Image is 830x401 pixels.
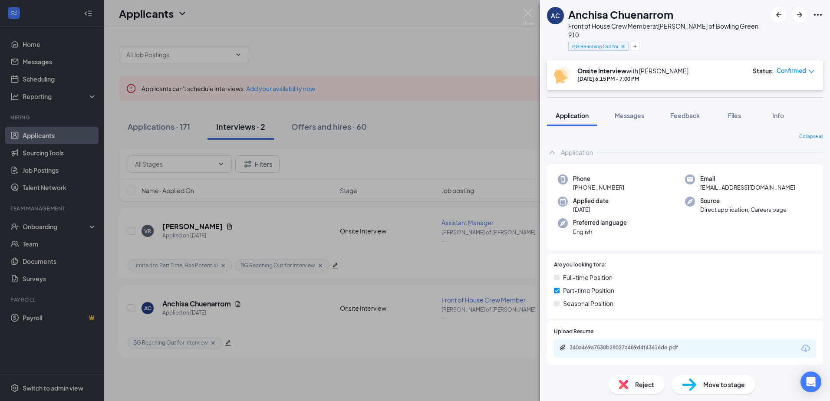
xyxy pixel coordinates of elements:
[547,147,557,158] svg: ChevronUp
[808,69,814,75] span: down
[577,67,626,75] b: Onsite Interview
[556,112,589,119] span: Application
[799,133,823,140] span: Collapse all
[703,380,745,389] span: Move to stage
[573,197,609,205] span: Applied date
[554,261,606,269] span: Are you looking for a:
[635,380,654,389] span: Reject
[630,42,640,51] button: Plus
[794,10,805,20] svg: ArrowRight
[563,299,613,308] span: Seasonal Position
[771,7,787,23] button: ArrowLeftNew
[700,183,795,192] span: [EMAIL_ADDRESS][DOMAIN_NAME]
[792,7,807,23] button: ArrowRight
[559,344,700,352] a: Paperclip340a469a7530b28027a489d4f43616de.pdf
[777,66,806,75] span: Confirmed
[568,22,767,39] div: Front of House Crew Member at [PERSON_NAME] of Bowling Green 910
[573,205,609,214] span: [DATE]
[772,112,784,119] span: Info
[577,75,688,82] div: [DATE] 6:15 PM - 7:00 PM
[559,344,566,351] svg: Paperclip
[554,328,593,336] span: Upload Resume
[728,112,741,119] span: Files
[700,174,795,183] span: Email
[670,112,700,119] span: Feedback
[620,43,626,49] svg: Cross
[573,183,624,192] span: [PHONE_NUMBER]
[800,371,821,392] div: Open Intercom Messenger
[774,10,784,20] svg: ArrowLeftNew
[570,344,691,351] div: 340a469a7530b28027a489d4f43616de.pdf
[568,7,673,22] h1: Anchisa Chuenarrom
[700,205,787,214] span: Direct application, Careers page
[573,218,627,227] span: Preferred language
[615,112,644,119] span: Messages
[551,11,560,20] div: AC
[573,174,624,183] span: Phone
[800,343,811,354] svg: Download
[813,10,823,20] svg: Ellipses
[577,66,688,75] div: with [PERSON_NAME]
[572,43,618,50] span: BG Reaching Out for Interview
[632,44,638,49] svg: Plus
[753,66,774,75] div: Status :
[563,273,613,282] span: Full-time Position
[700,197,787,205] span: Source
[563,286,614,295] span: Part-time Position
[573,227,627,236] span: English
[561,148,593,157] div: Application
